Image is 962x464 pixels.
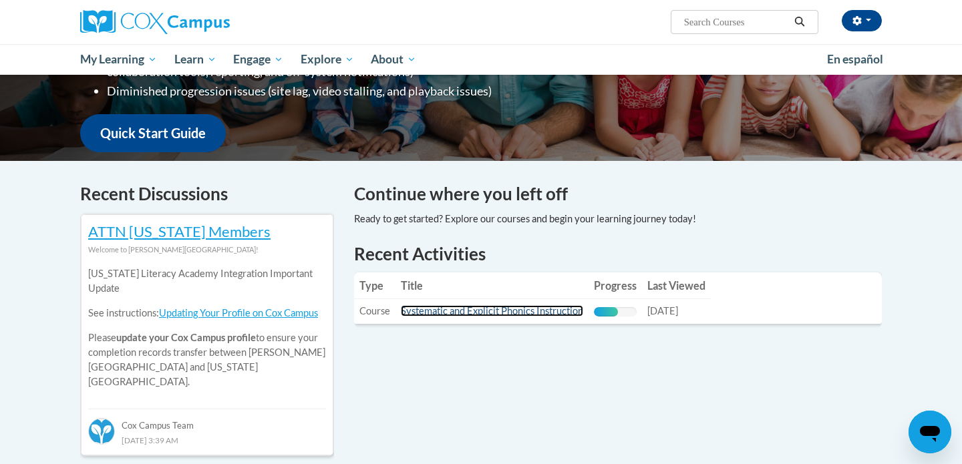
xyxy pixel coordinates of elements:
th: Title [395,272,589,299]
a: About [363,44,426,75]
span: Explore [301,51,354,67]
a: Quick Start Guide [80,114,226,152]
li: Diminished progression issues (site lag, video stalling, and playback issues) [107,81,565,101]
a: Engage [224,44,292,75]
div: [DATE] 3:39 AM [88,433,326,447]
iframe: Button to launch messaging window [909,411,951,453]
a: ATTN [US_STATE] Members [88,222,271,240]
th: Progress [589,272,642,299]
h4: Recent Discussions [80,181,334,207]
span: About [371,51,416,67]
th: Last Viewed [642,272,711,299]
div: Cox Campus Team [88,409,326,433]
a: Cox Campus [80,10,334,34]
button: Account Settings [842,10,882,31]
a: En español [818,45,892,73]
div: Welcome to [PERSON_NAME][GEOGRAPHIC_DATA]! [88,242,326,257]
span: [DATE] [647,305,678,316]
span: En español [827,52,883,66]
a: Explore [292,44,363,75]
img: Cox Campus Team [88,418,115,445]
th: Type [354,272,395,299]
p: [US_STATE] Literacy Academy Integration Important Update [88,266,326,296]
span: Course [359,305,390,316]
img: Cox Campus [80,10,230,34]
div: Please to ensure your completion records transfer between [PERSON_NAME][GEOGRAPHIC_DATA] and [US_... [88,257,326,399]
a: Learn [166,44,225,75]
a: My Learning [71,44,166,75]
span: My Learning [80,51,157,67]
h4: Continue where you left off [354,181,882,207]
a: Systematic and Explicit Phonics Instruction [401,305,583,316]
span: Engage [233,51,283,67]
b: update your Cox Campus profile [116,332,256,343]
span: Learn [174,51,216,67]
div: Progress, % [594,307,618,316]
input: Search Courses [683,14,790,30]
p: See instructions: [88,306,326,320]
div: Main menu [60,44,902,75]
a: Updating Your Profile on Cox Campus [159,307,318,318]
button: Search [790,14,810,30]
h1: Recent Activities [354,242,882,266]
